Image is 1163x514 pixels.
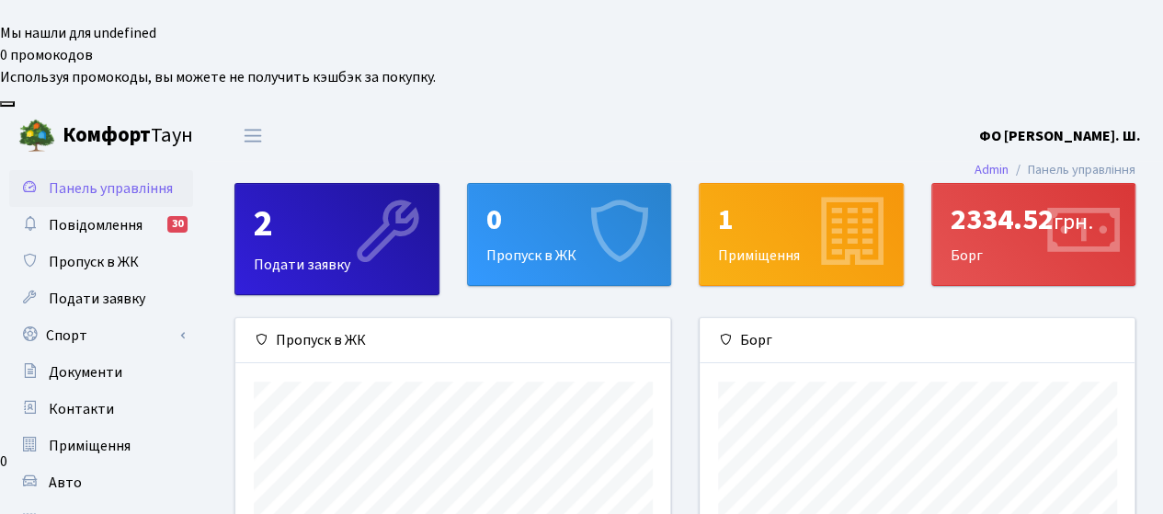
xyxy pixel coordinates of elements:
span: Таун [63,120,193,152]
span: Подати заявку [49,289,145,309]
span: Авто [49,473,82,493]
div: 30 [167,216,188,233]
a: Admin [975,160,1009,179]
div: Подати заявку [235,184,439,294]
li: Панель управління [1009,160,1135,180]
div: Приміщення [700,184,903,285]
nav: breadcrumb [947,151,1163,189]
img: logo.png [18,118,55,154]
span: Повідомлення [49,215,143,235]
div: Пропуск в ЖК [468,184,671,285]
button: Переключити навігацію [230,120,276,151]
div: 2 [254,202,420,246]
a: Повідомлення30 [9,207,193,244]
div: Борг [932,184,1135,285]
span: Пропуск в ЖК [49,252,139,272]
a: Пропуск в ЖК [9,244,193,280]
span: Контакти [49,399,114,419]
div: 1 [718,202,884,237]
div: 2334.52 [951,202,1117,237]
b: Комфорт [63,120,151,150]
a: Документи [9,354,193,391]
div: 0 [486,202,653,237]
span: Документи [49,362,122,383]
span: Приміщення [49,436,131,456]
a: Авто [9,464,193,501]
a: 0Пропуск в ЖК [467,183,672,286]
a: Спорт [9,317,193,354]
a: Приміщення [9,428,193,464]
div: Пропуск в ЖК [235,318,670,363]
span: Панель управління [49,178,173,199]
a: 2Подати заявку [234,183,439,295]
a: Панель управління [9,170,193,207]
div: Борг [700,318,1134,363]
b: ФО [PERSON_NAME]. Ш. [979,126,1141,146]
a: Подати заявку [9,280,193,317]
a: ФО [PERSON_NAME]. Ш. [979,125,1141,147]
a: 1Приміщення [699,183,904,286]
a: Контакти [9,391,193,428]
